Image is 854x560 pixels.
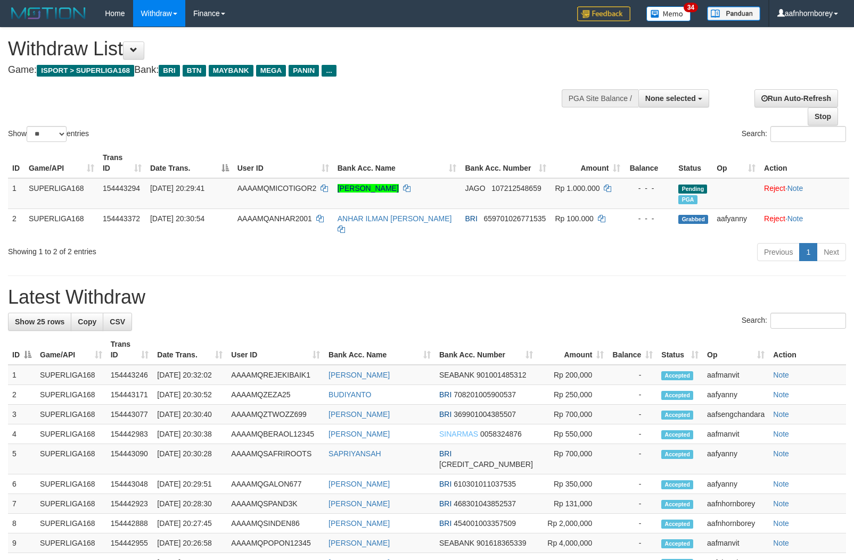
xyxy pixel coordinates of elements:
th: Balance [625,148,674,178]
td: 2 [8,208,24,239]
th: Trans ID: activate to sort column ascending [98,148,146,178]
span: Copy 659701026771535 to clipboard [484,214,546,223]
td: AAAAMQPOPON12345 [227,533,324,553]
th: ID: activate to sort column descending [8,335,36,365]
td: SUPERLIGA168 [36,474,106,494]
h1: Withdraw List [8,38,559,60]
td: · [760,208,849,239]
td: AAAAMQREJEKIBAIK1 [227,365,324,385]
th: Balance: activate to sort column ascending [608,335,657,365]
a: Note [787,184,803,193]
td: SUPERLIGA168 [36,514,106,533]
td: - [608,405,657,424]
td: Rp 2,000,000 [537,514,609,533]
span: Accepted [661,539,693,548]
span: BRI [439,410,451,419]
td: [DATE] 20:30:52 [153,385,227,405]
a: Copy [71,313,103,331]
span: BRI [439,480,451,488]
td: 154443048 [106,474,153,494]
button: None selected [638,89,709,107]
span: 154443294 [103,184,140,193]
td: AAAAMQSINDEN86 [227,514,324,533]
td: [DATE] 20:26:58 [153,533,227,553]
td: aafmanvit [703,424,769,444]
a: [PERSON_NAME] [329,480,390,488]
a: [PERSON_NAME] [329,430,390,438]
th: Action [769,335,846,365]
th: Bank Acc. Name: activate to sort column ascending [333,148,461,178]
th: Action [760,148,849,178]
td: 154442888 [106,514,153,533]
td: 1 [8,178,24,209]
td: AAAAMQBERAOL12345 [227,424,324,444]
td: Rp 4,000,000 [537,533,609,553]
td: aafnhornborey [703,514,769,533]
a: [PERSON_NAME] [338,184,399,193]
th: ID [8,148,24,178]
span: Copy 610301011037535 to clipboard [454,480,516,488]
a: 1 [799,243,817,261]
td: Rp 550,000 [537,424,609,444]
td: - [608,474,657,494]
th: Game/API: activate to sort column ascending [36,335,106,365]
td: aafyanny [703,385,769,405]
th: Date Trans.: activate to sort column ascending [153,335,227,365]
td: Rp 700,000 [537,405,609,424]
a: [PERSON_NAME] [329,410,390,419]
span: JAGO [465,184,485,193]
td: 154443246 [106,365,153,385]
a: [PERSON_NAME] [329,519,390,528]
td: - [608,533,657,553]
span: Accepted [661,430,693,439]
td: aafmanvit [703,365,769,385]
span: AAAAMQANHAR2001 [237,214,312,223]
th: Bank Acc. Name: activate to sort column ascending [324,335,435,365]
h4: Game: Bank: [8,65,559,76]
span: Accepted [661,520,693,529]
span: BTN [183,65,206,77]
td: - [608,444,657,474]
span: Accepted [661,450,693,459]
label: Search: [742,126,846,142]
th: Trans ID: activate to sort column ascending [106,335,153,365]
span: Copy 901001485312 to clipboard [477,371,526,379]
img: Button%20Memo.svg [646,6,691,21]
a: Note [773,480,789,488]
a: CSV [103,313,132,331]
span: Accepted [661,411,693,420]
td: Rp 200,000 [537,365,609,385]
td: aafyanny [712,208,760,239]
span: Copy 468301043852537 to clipboard [454,499,516,508]
a: Reject [764,184,785,193]
span: Copy 708201005900537 to clipboard [454,390,516,399]
span: SINARMAS [439,430,478,438]
span: BRI [439,449,451,458]
label: Search: [742,313,846,329]
span: None selected [645,94,696,103]
span: Pending [678,185,707,194]
td: aafyanny [703,474,769,494]
a: Previous [757,243,800,261]
a: Run Auto-Refresh [754,89,838,107]
span: AAAAMQMICOTIGOR2 [237,184,317,193]
div: Showing 1 to 2 of 2 entries [8,242,348,257]
th: Status [674,148,712,178]
td: 3 [8,405,36,424]
th: Game/API: activate to sort column ascending [24,148,98,178]
a: [PERSON_NAME] [329,499,390,508]
span: Accepted [661,500,693,509]
a: [PERSON_NAME] [329,371,390,379]
span: Rp 1.000.000 [555,184,600,193]
td: 7 [8,494,36,514]
span: Copy 454001003357509 to clipboard [454,519,516,528]
span: BRI [439,390,451,399]
td: 4 [8,424,36,444]
span: MEGA [256,65,286,77]
span: Show 25 rows [15,317,64,326]
td: aafyanny [703,444,769,474]
th: Amount: activate to sort column ascending [537,335,609,365]
td: · [760,178,849,209]
td: - [608,424,657,444]
span: Copy 107212548659 to clipboard [491,184,541,193]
